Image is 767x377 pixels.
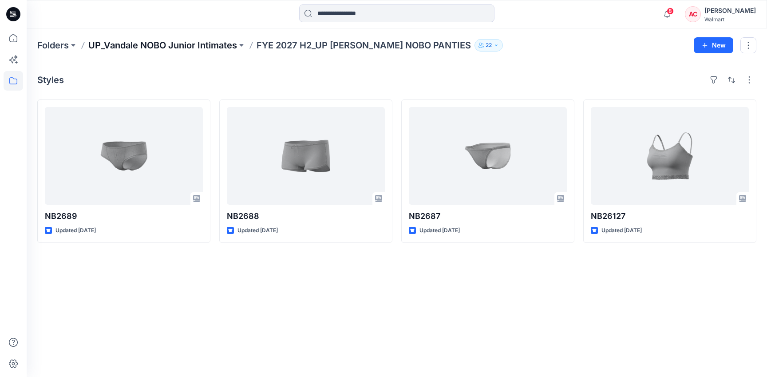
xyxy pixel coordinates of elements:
[685,6,701,22] div: AC
[45,107,203,205] a: NB2689
[227,107,385,205] a: NB2688
[667,8,674,15] span: 8
[55,226,96,235] p: Updated [DATE]
[486,40,492,50] p: 22
[257,39,471,52] p: FYE 2027 H2_UP [PERSON_NAME] NOBO PANTIES
[37,39,69,52] a: Folders
[227,210,385,222] p: NB2688
[591,210,749,222] p: NB26127
[37,75,64,85] h4: Styles
[88,39,237,52] a: UP_Vandale NOBO Junior Intimates
[704,16,756,23] div: Walmart
[45,210,203,222] p: NB2689
[409,107,567,205] a: NB2687
[694,37,733,53] button: New
[419,226,460,235] p: Updated [DATE]
[591,107,749,205] a: NB26127
[409,210,567,222] p: NB2687
[237,226,278,235] p: Updated [DATE]
[704,5,756,16] div: [PERSON_NAME]
[474,39,503,52] button: 22
[601,226,642,235] p: Updated [DATE]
